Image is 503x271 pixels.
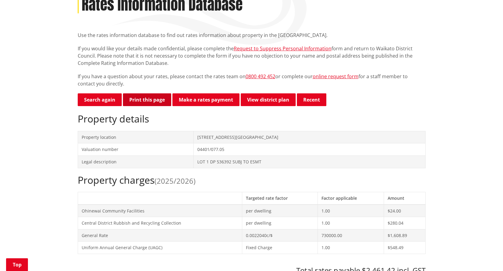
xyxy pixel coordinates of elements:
button: Recent [297,93,326,106]
td: [STREET_ADDRESS][GEOGRAPHIC_DATA] [194,131,425,143]
td: $280.04 [384,217,425,229]
span: (2025/2026) [155,176,195,186]
td: $548.49 [384,242,425,254]
td: 1.00 [318,242,384,254]
td: Central District Rubbish and Recycling Collection [78,217,242,229]
td: Valuation number [78,143,194,156]
h2: Property details [78,113,426,125]
a: View district plan [241,93,296,106]
p: Use the rates information database to find out rates information about property in the [GEOGRAPHI... [78,32,426,39]
a: Top [6,258,28,271]
button: Print this page [123,93,171,106]
a: Request to Suppress Personal Information [234,45,331,52]
td: General Rate [78,229,242,242]
td: 1.00 [318,205,384,217]
td: $24.00 [384,205,425,217]
td: Legal description [78,156,194,168]
td: Uniform Annual General Charge (UAGC) [78,242,242,254]
iframe: Messenger Launcher [475,246,497,267]
a: online request form [313,73,359,80]
td: $1,608.89 [384,229,425,242]
td: LOT 1 DP 536392 SUBJ TO ESMT [194,156,425,168]
th: Amount [384,192,425,204]
p: If you would like your details made confidential, please complete the form and return to Waikato ... [78,45,426,67]
td: Property location [78,131,194,143]
td: Ohinewai Community Facilities [78,205,242,217]
td: 730000.00 [318,229,384,242]
td: 1.00 [318,217,384,229]
td: per dwelling [242,205,318,217]
th: Targeted rate factor [242,192,318,204]
td: 0.0022040c/$ [242,229,318,242]
h2: Property charges [78,174,426,186]
td: per dwelling [242,217,318,229]
a: 0800 492 452 [246,73,275,80]
p: If you have a question about your rates, please contact the rates team on or complete our for a s... [78,73,426,87]
th: Factor applicable [318,192,384,204]
td: Fixed Charge [242,242,318,254]
td: 04401/077.05 [194,143,425,156]
a: Make a rates payment [172,93,240,106]
a: Search again [78,93,122,106]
